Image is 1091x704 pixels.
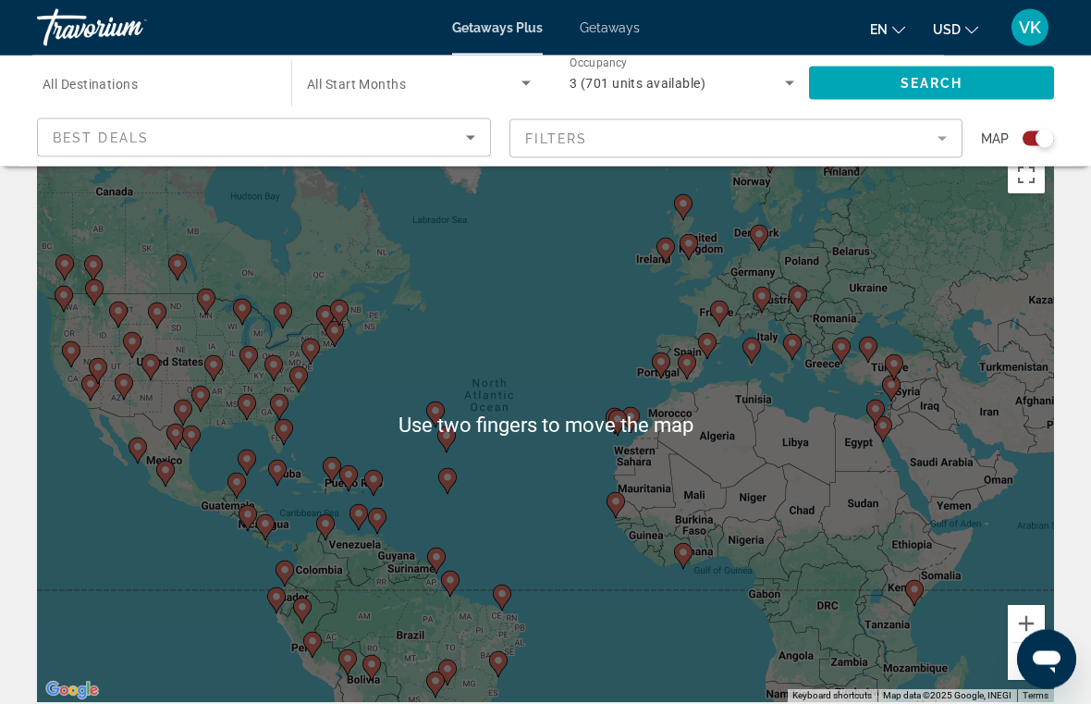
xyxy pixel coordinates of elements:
a: Terms (opens in new tab) [1023,691,1048,701]
span: 3 (701 units available) [570,76,705,91]
button: Search [809,67,1054,100]
button: Filter [509,118,963,159]
mat-select: Sort by [53,127,475,149]
a: Travorium [37,4,222,52]
img: Google [42,679,103,703]
iframe: Button to launch messaging window [1017,630,1076,689]
button: Zoom in [1008,606,1045,643]
span: Occupancy [570,57,628,70]
span: Map data ©2025 Google, INEGI [883,691,1011,701]
button: Change language [870,16,905,43]
a: Getaways [580,20,640,35]
button: Change currency [933,16,978,43]
span: VK [1019,19,1041,37]
span: USD [933,22,961,37]
a: Open this area in Google Maps (opens a new window) [42,679,103,703]
span: All Start Months [307,77,406,92]
span: Map [981,126,1009,152]
a: Getaways Plus [452,20,543,35]
button: Zoom out [1008,644,1045,681]
button: Keyboard shortcuts [792,690,872,703]
span: Best Deals [53,130,149,145]
span: All Destinations [43,77,138,92]
span: en [870,22,888,37]
span: Search [901,76,963,91]
button: Toggle fullscreen view [1008,157,1045,194]
button: User Menu [1006,8,1054,47]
